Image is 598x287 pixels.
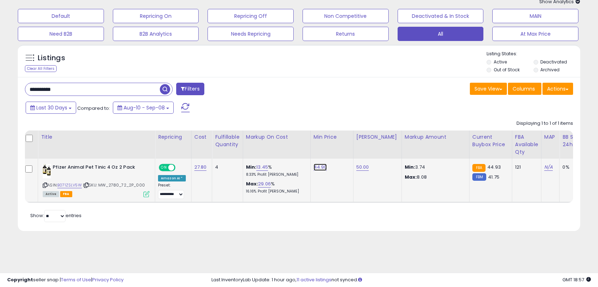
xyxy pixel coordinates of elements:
[472,173,486,181] small: FBM
[513,85,535,92] span: Columns
[472,133,509,148] div: Current Buybox Price
[18,9,104,23] button: Default
[30,212,82,219] span: Show: entries
[7,276,33,283] strong: Copyright
[516,120,573,127] div: Displaying 1 to 1 of 1 items
[158,183,186,199] div: Preset:
[356,133,399,141] div: [PERSON_NAME]
[542,83,573,95] button: Actions
[314,164,327,171] a: 44.90
[405,174,417,180] strong: Max:
[470,83,507,95] button: Save View
[7,277,124,283] div: seller snap | |
[36,104,67,111] span: Last 30 Days
[246,180,258,187] b: Max:
[494,59,507,65] label: Active
[61,276,91,283] a: Terms of Use
[208,9,294,23] button: Repricing Off
[246,172,305,177] p: 8.33% Profit [PERSON_NAME]
[113,102,174,114] button: Aug-10 - Sep-08
[124,104,165,111] span: Aug-10 - Sep-08
[494,67,520,73] label: Out of Stock
[246,133,308,141] div: Markup on Cost
[38,53,65,63] h5: Listings
[43,164,51,178] img: 41-4kBGp4VL._SL40_.jpg
[246,164,305,177] div: %
[246,181,305,194] div: %
[356,164,369,171] a: 50.00
[314,133,350,141] div: Min Price
[540,59,567,65] label: Deactivated
[562,164,586,170] div: 0%
[297,276,331,283] a: 11 active listings
[258,180,271,188] a: 29.06
[562,276,591,283] span: 2025-10-9 18:57 GMT
[159,165,168,171] span: ON
[544,164,553,171] a: N/A
[487,164,501,170] span: 44.93
[208,27,294,41] button: Needs Repricing
[508,83,541,95] button: Columns
[492,27,578,41] button: At Max Price
[562,133,588,148] div: BB Share 24h.
[405,174,464,180] p: 8.08
[113,9,199,23] button: Repricing On
[26,102,76,114] button: Last 30 Days
[540,67,560,73] label: Archived
[243,130,310,159] th: The percentage added to the cost of goods (COGS) that forms the calculator for Min & Max prices.
[246,189,305,194] p: 16.16% Profit [PERSON_NAME]
[405,164,415,170] strong: Min:
[194,164,207,171] a: 27.80
[487,51,580,57] p: Listing States:
[472,164,486,172] small: FBA
[43,191,59,197] span: All listings currently available for purchase on Amazon
[303,9,389,23] button: Non Competitive
[194,133,209,141] div: Cost
[158,133,188,141] div: Repricing
[515,164,536,170] div: 121
[488,174,499,180] span: 41.75
[92,276,124,283] a: Privacy Policy
[25,65,57,72] div: Clear All Filters
[405,164,464,170] p: 3.74
[18,27,104,41] button: Need B2B
[215,133,240,148] div: Fulfillable Quantity
[53,164,139,173] b: Pfizer Animal Pet Tinic 4 Oz 2 Pack
[77,105,110,112] span: Compared to:
[256,164,268,171] a: 13.45
[43,164,149,196] div: ASIN:
[176,83,204,95] button: Filters
[113,27,199,41] button: B2B Analytics
[215,164,237,170] div: 4
[174,165,186,171] span: OFF
[41,133,152,141] div: Title
[211,277,591,283] div: Last InventoryLab Update: 1 hour ago, not synced.
[515,133,538,156] div: FBA Available Qty
[492,9,578,23] button: MAIN
[158,175,186,181] div: Amazon AI *
[398,9,484,23] button: Deactivated & In Stock
[544,133,556,141] div: MAP
[303,27,389,41] button: Returns
[246,164,257,170] b: Min:
[60,191,72,197] span: FBA
[398,27,484,41] button: All
[405,133,466,141] div: Markup Amount
[83,182,145,188] span: | SKU: MW_2780_72_2P_000
[57,182,82,188] a: B071ZSLV5W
